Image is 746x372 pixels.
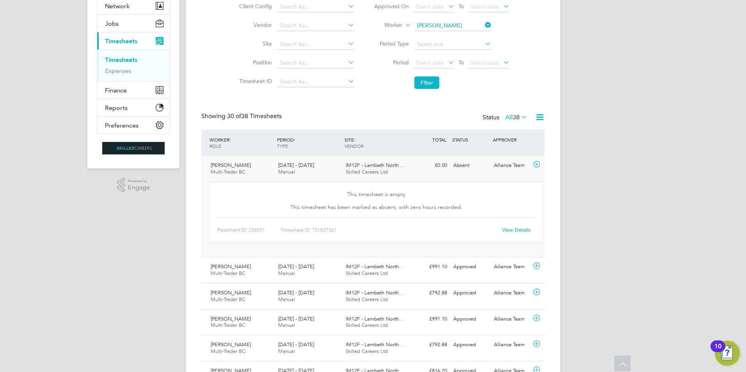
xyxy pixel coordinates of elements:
span: Multi-Trader BC [211,168,245,175]
div: Showing [201,112,283,120]
span: Manual [278,168,295,175]
span: Engage [128,184,150,191]
div: Approved [450,260,491,273]
div: STATUS [450,133,491,147]
div: Alliance Team [491,313,531,326]
span: IM12F - Lambeth North… [346,162,404,168]
button: Finance [97,81,170,99]
span: Skilled Careers Ltd [346,168,388,175]
button: Jobs [97,15,170,32]
span: / [354,136,355,143]
span: Multi-Trader BC [211,270,245,276]
div: £792.88 [410,287,450,299]
span: IM12F - Lambeth North… [346,289,404,296]
button: Reports [97,99,170,116]
span: 38 [513,113,520,121]
a: Powered byEngage [117,178,150,193]
span: TYPE [277,143,288,149]
div: Approved [450,287,491,299]
span: Network [105,2,130,10]
span: Manual [278,348,295,354]
div: APPROVER [491,133,531,147]
span: 38 Timesheets [227,112,282,120]
div: SITE [343,133,410,153]
span: Select date [471,59,499,66]
a: Go to home page [97,142,170,154]
div: WORKER [208,133,275,153]
span: Select date [416,3,444,10]
div: Alliance Team [491,159,531,172]
div: Status [483,112,529,123]
span: Multi-Trader BC [211,322,245,328]
input: Select one [414,39,491,50]
span: Multi-Trader BC [211,348,245,354]
div: £0.00 [410,159,450,172]
span: Reports [105,104,128,112]
span: [DATE] - [DATE] [278,315,314,322]
div: £991.10 [410,260,450,273]
span: Jobs [105,20,119,27]
span: To [456,57,466,67]
span: IM12F - Lambeth North… [346,315,404,322]
input: Search for... [414,20,491,31]
input: Search for... [277,58,354,69]
span: [PERSON_NAME] [211,315,251,322]
span: To [456,1,466,11]
input: Search for... [277,20,354,31]
label: Timesheet ID [237,78,272,85]
button: Preferences [97,117,170,134]
label: Worker [367,21,402,29]
input: Search for... [277,39,354,50]
label: All [505,113,528,121]
div: Timesheets [97,50,170,81]
a: Expenses [105,67,131,74]
div: Absent [450,159,491,172]
span: [PERSON_NAME] [211,289,251,296]
span: [PERSON_NAME] [211,263,251,270]
label: Vendor [237,21,272,28]
span: [PERSON_NAME] [211,341,251,348]
div: PERIOD [275,133,343,153]
span: [DATE] - [DATE] [278,289,314,296]
div: Approved [450,338,491,351]
input: Search for... [277,76,354,87]
div: Approved [450,313,491,326]
div: £991.10 [410,313,450,326]
span: IM12F - Lambeth North… [346,341,404,348]
label: Period [374,59,409,66]
span: [DATE] - [DATE] [278,341,314,348]
div: This timesheet is empty [269,185,483,201]
span: VENDOR [345,143,364,149]
button: Timesheets [97,32,170,50]
div: Placement ID: 256031 [217,224,281,236]
span: ROLE [210,143,221,149]
span: Manual [278,322,295,328]
div: £792.88 [410,338,450,351]
span: Finance [105,87,127,94]
a: View Details [502,227,531,233]
a: Timesheets [105,56,137,64]
span: TOTAL [432,136,446,143]
div: 10 [714,346,721,356]
span: IM12F - Lambeth North… [346,263,404,270]
span: / [229,136,231,143]
span: Manual [278,270,295,276]
span: Timesheets [105,37,137,45]
input: Search for... [277,2,354,12]
span: Select date [471,3,499,10]
span: [PERSON_NAME] [211,162,251,168]
button: Filter [414,76,439,89]
span: Powered by [128,178,150,184]
span: [DATE] - [DATE] [278,263,314,270]
div: Alliance Team [491,260,531,273]
span: Skilled Careers Ltd [346,270,388,276]
span: Manual [278,296,295,303]
span: Select date [416,59,444,66]
img: skilledcareers-logo-retina.png [102,142,165,154]
div: Alliance Team [491,287,531,299]
span: Skilled Careers Ltd [346,322,388,328]
span: Multi-Trader BC [211,296,245,303]
span: Skilled Careers Ltd [346,348,388,354]
label: Site [237,40,272,47]
span: Preferences [105,122,139,129]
